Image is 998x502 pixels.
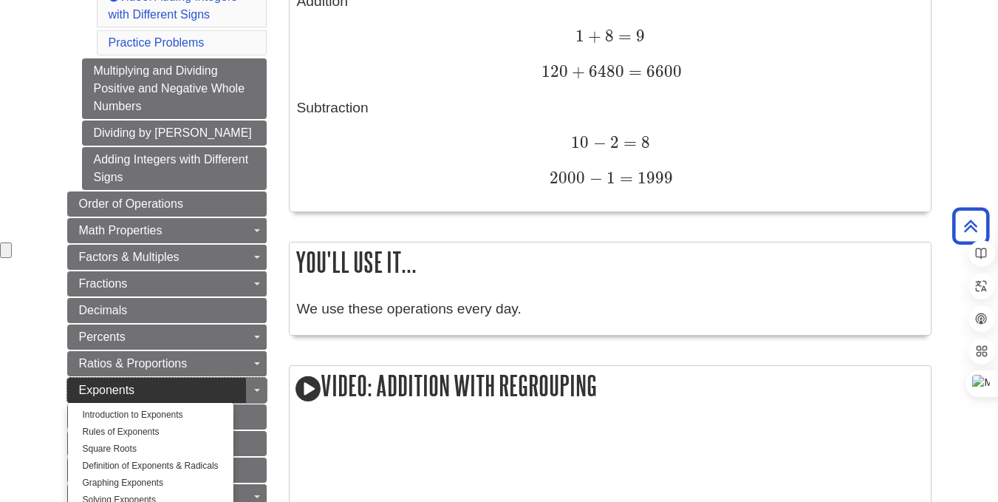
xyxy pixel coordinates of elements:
a: Introduction to Exponents [68,407,233,424]
h2: You'll use it... [290,242,931,282]
span: 1999 [633,168,673,188]
a: Exponents [67,378,267,403]
span: Ratios & Proportions [79,357,188,370]
a: Square Roots [68,441,233,458]
span: Fractions [79,277,128,290]
span: Percents [79,330,126,343]
a: Factors & Multiples [67,245,267,270]
a: Back to Top [947,216,994,236]
span: 1 [603,168,615,188]
span: − [585,168,602,188]
span: 8 [601,26,614,46]
span: 8 [637,132,650,152]
span: 2000 [550,168,585,188]
a: Practice Problems [109,36,205,49]
a: Dividing by [PERSON_NAME] [82,121,267,146]
a: Rules of Exponents [68,424,233,441]
a: Multiplying and Dividing Positive and Negative Whole Numbers [82,58,267,119]
a: Math Properties [67,218,267,243]
a: Order of Operations [67,191,267,217]
span: = [624,61,642,81]
span: 6600 [642,61,682,81]
p: We use these operations every day. [297,299,923,320]
a: Graphing Exponents [68,475,233,492]
span: − [589,132,606,152]
a: Ratios & Proportions [67,351,267,376]
a: Percents [67,325,267,350]
h2: Video: Addition with Regrouping [290,366,931,408]
span: + [584,26,601,46]
span: 10 [571,132,589,152]
a: Adding Integers with Different Signs [82,147,267,190]
span: 1 [575,26,584,46]
span: = [614,26,632,46]
span: = [619,132,637,152]
span: = [615,168,633,188]
span: Exponents [79,384,135,396]
span: 120 [541,61,568,81]
span: Order of Operations [79,197,183,210]
span: + [568,61,585,81]
span: Math Properties [79,224,163,237]
span: 9 [632,26,645,46]
span: 6480 [585,61,624,81]
span: 2 [606,132,619,152]
span: Decimals [79,304,128,316]
a: Decimals [67,298,267,323]
a: Fractions [67,271,267,296]
span: Factors & Multiples [79,251,180,263]
a: Definition of Exponents & Radicals [68,458,233,475]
